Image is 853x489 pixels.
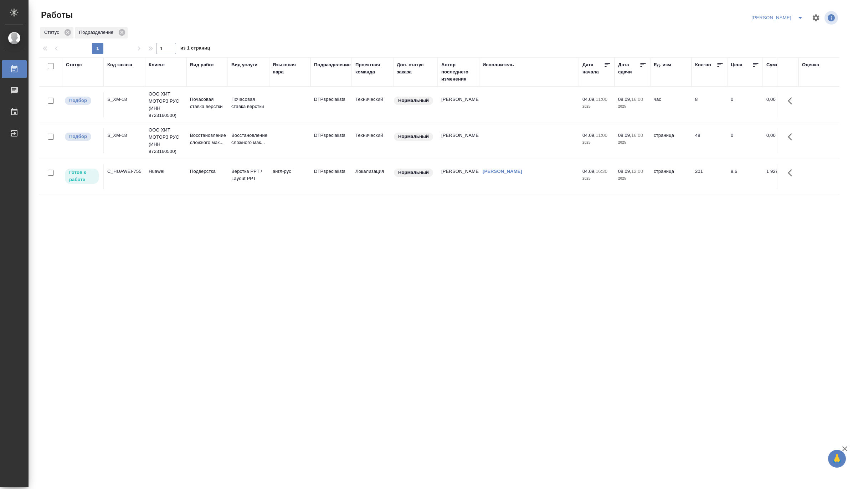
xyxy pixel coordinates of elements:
div: Вид работ [190,61,214,68]
button: Здесь прячутся важные кнопки [783,128,801,145]
div: Оценка [802,61,819,68]
td: Технический [352,128,393,153]
button: Здесь прячутся важные кнопки [783,164,801,181]
p: Нормальный [398,133,429,140]
div: Клиент [149,61,165,68]
p: 11:00 [596,97,607,102]
span: из 1 страниц [180,44,210,54]
div: Цена [731,61,742,68]
td: 0,00 ₽ [763,128,798,153]
p: 2025 [618,175,647,182]
td: 201 [692,164,727,189]
div: Код заказа [107,61,132,68]
div: S_XM-18 [107,96,142,103]
p: 04.09, [582,133,596,138]
p: Подбор [69,133,87,140]
div: Подразделение [75,27,128,38]
div: Статус [40,27,73,38]
p: 2025 [582,139,611,146]
td: [PERSON_NAME] [438,164,479,189]
p: Почасовая ставка верстки [190,96,224,110]
div: split button [750,12,807,24]
p: 12:00 [631,169,643,174]
td: страница [650,128,692,153]
p: 2025 [582,103,611,110]
div: Можно подбирать исполнителей [64,132,99,141]
td: 8 [692,92,727,117]
p: 16:00 [631,97,643,102]
span: Работы [39,9,73,21]
p: ООО ХИТ МОТОРЗ РУС (ИНН 9723160500) [149,91,183,119]
div: Дата сдачи [618,61,639,76]
td: страница [650,164,692,189]
div: Исполнитель может приступить к работе [64,168,99,185]
p: 08.09, [618,97,631,102]
div: Языковая пара [273,61,307,76]
div: Ед. изм [654,61,671,68]
td: DTPspecialists [310,92,352,117]
td: 0 [727,92,763,117]
p: 08.09, [618,169,631,174]
td: 0,00 ₽ [763,92,798,117]
p: Подразделение [79,29,116,36]
p: Восстановление сложного мак... [190,132,224,146]
div: C_HUAWEI-755 [107,168,142,175]
p: Готов к работе [69,169,94,183]
td: 0 [727,128,763,153]
div: Исполнитель [483,61,514,68]
td: 1 929,60 ₽ [763,164,798,189]
span: 🙏 [831,451,843,466]
p: 04.09, [582,97,596,102]
td: англ-рус [269,164,310,189]
p: ООО ХИТ МОТОРЗ РУС (ИНН 9723160500) [149,127,183,155]
td: час [650,92,692,117]
div: S_XM-18 [107,132,142,139]
p: Верстка PPT / Layout PPT [231,168,266,182]
td: DTPspecialists [310,128,352,153]
button: Здесь прячутся важные кнопки [783,92,801,109]
td: DTPspecialists [310,164,352,189]
div: Статус [66,61,82,68]
span: Настроить таблицу [807,9,824,26]
button: 🙏 [828,450,846,468]
p: Статус [44,29,62,36]
p: Huawei [149,168,183,175]
p: 08.09, [618,133,631,138]
p: 16:30 [596,169,607,174]
p: Подверстка [190,168,224,175]
div: Доп. статус заказа [397,61,434,76]
div: Дата начала [582,61,604,76]
div: Можно подбирать исполнителей [64,96,99,105]
div: Сумма [766,61,782,68]
p: Нормальный [398,97,429,104]
div: Подразделение [314,61,351,68]
div: Автор последнего изменения [441,61,476,83]
td: Локализация [352,164,393,189]
div: Вид услуги [231,61,258,68]
td: [PERSON_NAME] [438,128,479,153]
p: 2025 [618,103,647,110]
td: 48 [692,128,727,153]
span: Посмотреть информацию [824,11,839,25]
div: Проектная команда [355,61,390,76]
p: Подбор [69,97,87,104]
p: Нормальный [398,169,429,176]
p: Восстановление сложного мак... [231,132,266,146]
td: Технический [352,92,393,117]
p: 16:00 [631,133,643,138]
td: 9.6 [727,164,763,189]
p: 2025 [618,139,647,146]
td: [PERSON_NAME] [438,92,479,117]
p: Почасовая ставка верстки [231,96,266,110]
p: 04.09, [582,169,596,174]
a: [PERSON_NAME] [483,169,522,174]
div: Кол-во [695,61,711,68]
p: 2025 [582,175,611,182]
p: 11:00 [596,133,607,138]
